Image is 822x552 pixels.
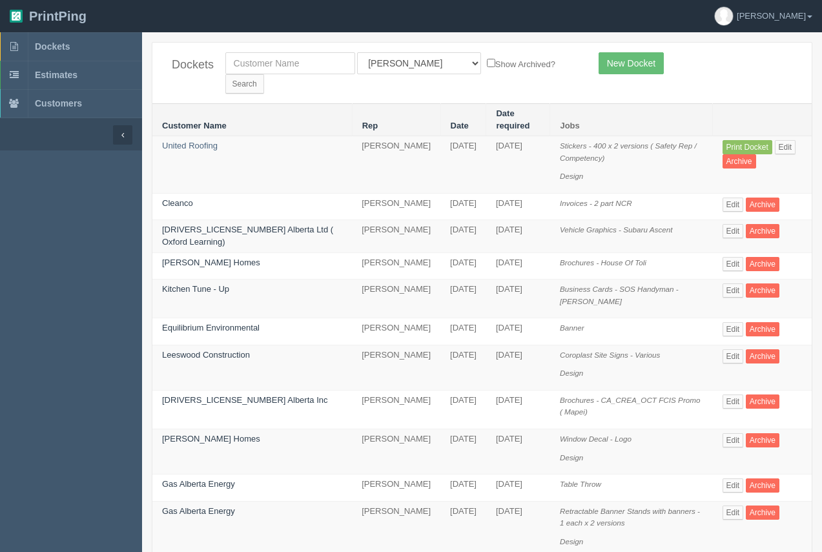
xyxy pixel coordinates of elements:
td: [DATE] [486,390,550,429]
td: [DATE] [486,136,550,194]
a: Archive [746,198,779,212]
i: Design [560,453,583,462]
td: [DATE] [486,318,550,345]
a: Date required [496,108,529,130]
td: [PERSON_NAME] [352,280,440,318]
img: avatar_default-7531ab5dedf162e01f1e0bb0964e6a185e93c5c22dfe317fb01d7f8cd2b1632c.jpg [715,7,733,25]
td: [DATE] [440,390,486,429]
a: New Docket [599,52,664,74]
td: [DATE] [440,318,486,345]
td: [DATE] [440,345,486,390]
i: Invoices - 2 part NCR [560,199,632,207]
a: Edit [723,478,744,493]
a: Edit [723,322,744,336]
td: [PERSON_NAME] [352,390,440,429]
a: Rep [362,121,378,130]
a: Edit [723,394,744,409]
td: [DATE] [440,475,486,502]
a: Edit [723,257,744,271]
a: Archive [723,154,756,169]
a: [DRIVERS_LICENSE_NUMBER] Alberta Inc [162,395,327,405]
a: Edit [723,506,744,520]
img: logo-3e63b451c926e2ac314895c53de4908e5d424f24456219fb08d385ab2e579770.png [10,10,23,23]
td: [DATE] [486,220,550,252]
a: Edit [723,433,744,447]
a: Archive [746,349,779,363]
a: Archive [746,224,779,238]
a: Cleanco [162,198,193,208]
a: Leeswood Construction [162,350,250,360]
a: Archive [746,478,779,493]
i: Retractable Banner Stands with banners - 1 each x 2 versions [560,507,700,527]
a: Edit [775,140,796,154]
td: [PERSON_NAME] [352,429,440,475]
i: Stickers - 400 x 2 versions ( Safety Rep / Competency) [560,141,697,162]
i: Brochures - CA_CREA_OCT FCIS Promo ( Mapei) [560,396,701,416]
a: Archive [746,433,779,447]
a: Kitchen Tune - Up [162,284,229,294]
td: [DATE] [440,252,486,280]
i: Window Decal - Logo [560,434,632,443]
td: [DATE] [440,280,486,318]
a: Edit [723,283,744,298]
i: Design [560,172,583,180]
td: [DATE] [486,252,550,280]
th: Jobs [550,104,713,136]
a: Archive [746,394,779,409]
a: Edit [723,349,744,363]
td: [DATE] [440,429,486,475]
i: Coroplast Site Signs - Various [560,351,660,359]
a: Customer Name [162,121,227,130]
td: [PERSON_NAME] [352,136,440,194]
td: [DATE] [486,475,550,502]
a: Edit [723,198,744,212]
td: [DATE] [440,220,486,252]
input: Search [225,74,264,94]
a: [PERSON_NAME] Homes [162,434,260,444]
a: Equilibrium Environmental [162,323,260,332]
a: [DRIVERS_LICENSE_NUMBER] Alberta Ltd ( Oxford Learning) [162,225,333,247]
i: Brochures - House Of Toli [560,258,646,267]
i: Design [560,369,583,377]
i: Vehicle Graphics - Subaru Ascent [560,225,673,234]
td: [DATE] [486,345,550,390]
td: [DATE] [440,136,486,194]
a: Gas Alberta Energy [162,479,235,489]
td: [DATE] [486,193,550,220]
input: Show Archived? [487,59,495,67]
h4: Dockets [172,59,206,72]
a: Archive [746,322,779,336]
i: Banner [560,323,584,332]
a: Print Docket [723,140,772,154]
a: [PERSON_NAME] Homes [162,258,260,267]
input: Customer Name [225,52,355,74]
a: Archive [746,283,779,298]
a: Gas Alberta Energy [162,506,235,516]
td: [PERSON_NAME] [352,193,440,220]
a: Archive [746,257,779,271]
td: [PERSON_NAME] [352,252,440,280]
a: Archive [746,506,779,520]
a: United Roofing [162,141,218,150]
td: [PERSON_NAME] [352,318,440,345]
td: [DATE] [486,280,550,318]
i: Business Cards - SOS Handyman - [PERSON_NAME] [560,285,679,305]
td: [DATE] [440,193,486,220]
label: Show Archived? [487,56,555,71]
a: Edit [723,224,744,238]
span: Dockets [35,41,70,52]
td: [PERSON_NAME] [352,475,440,502]
i: Design [560,537,583,546]
i: Table Throw [560,480,601,488]
a: Date [451,121,469,130]
span: Customers [35,98,82,108]
td: [DATE] [486,429,550,475]
td: [PERSON_NAME] [352,220,440,252]
td: [PERSON_NAME] [352,345,440,390]
span: Estimates [35,70,77,80]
